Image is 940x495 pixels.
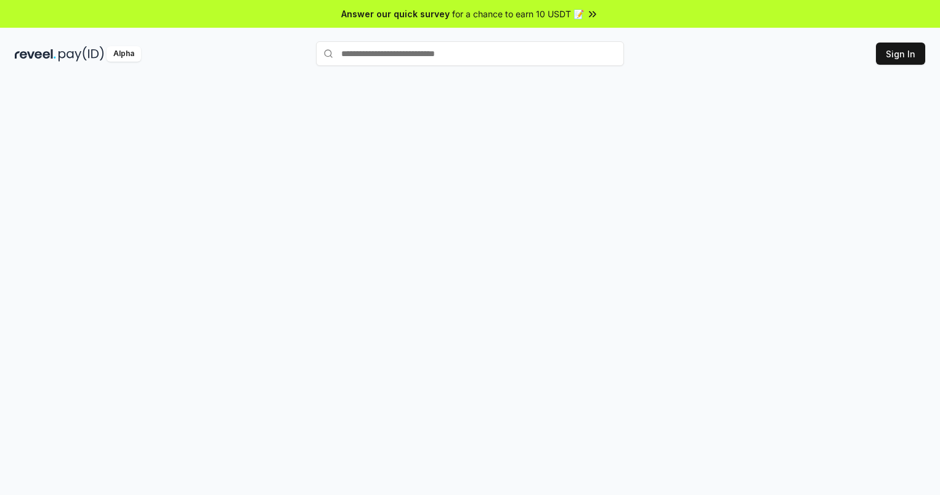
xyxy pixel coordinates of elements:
img: pay_id [59,46,104,62]
img: reveel_dark [15,46,56,62]
span: for a chance to earn 10 USDT 📝 [452,7,584,20]
span: Answer our quick survey [341,7,450,20]
button: Sign In [876,43,925,65]
div: Alpha [107,46,141,62]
